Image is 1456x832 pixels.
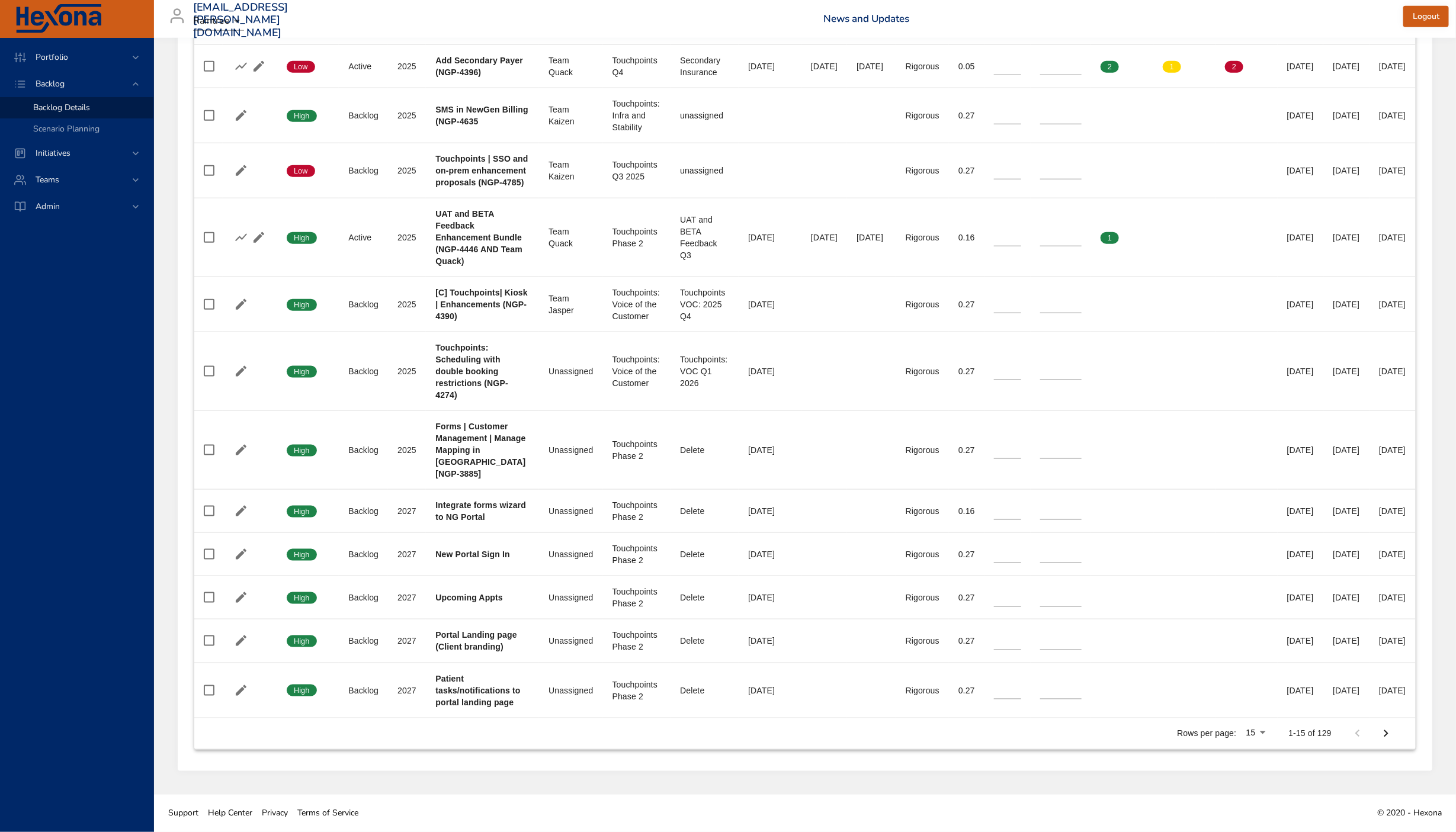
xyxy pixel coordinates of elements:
[262,808,288,819] span: Privacy
[906,60,939,72] div: Rigorous
[612,226,662,249] div: Touchpoints Phase 2
[1379,592,1406,603] div: [DATE]
[748,232,792,243] div: [DATE]
[232,162,250,179] button: Edit Project Details
[1379,110,1406,121] div: [DATE]
[287,166,315,176] span: Low
[958,505,975,517] div: 0.16
[203,800,257,827] a: Help Center
[549,104,594,127] div: Team Kaizen
[348,110,379,121] div: Backlog
[348,232,379,243] div: Active
[906,635,939,647] div: Rigorous
[612,438,662,462] div: Touchpoints Phase 2
[857,232,886,243] div: [DATE]
[348,548,379,560] div: Backlog
[250,229,268,246] button: Edit Project Details
[232,362,250,380] button: Edit Project Details
[680,548,729,560] div: Delete
[232,107,250,124] button: Edit Project Details
[857,60,886,72] div: [DATE]
[348,685,379,696] div: Backlog
[680,287,729,322] div: Touchpoints VOC: 2025 Q4
[680,165,729,176] div: unassigned
[1379,505,1406,517] div: [DATE]
[1333,592,1360,603] div: [DATE]
[906,165,939,176] div: Rigorous
[612,98,662,133] div: Touchpoints: Infra and Stability
[348,365,379,377] div: Backlog
[1333,548,1360,560] div: [DATE]
[748,548,792,560] div: [DATE]
[748,685,792,696] div: [DATE]
[549,635,594,647] div: Unassigned
[680,635,729,647] div: Delete
[1333,444,1360,456] div: [DATE]
[958,444,975,456] div: 0.27
[397,548,416,560] div: 2027
[612,499,662,523] div: Touchpoints Phase 2
[26,174,69,185] span: Teams
[1287,685,1314,696] div: [DATE]
[435,209,522,266] b: UAT and BETA Feedback Enhancement Bundle (NGP-4446 AND Team Quack)
[958,635,975,647] div: 0.27
[293,800,363,827] a: Terms of Service
[232,545,250,563] button: Edit Project Details
[549,592,594,603] div: Unassigned
[680,592,729,603] div: Delete
[906,505,939,517] div: Rigorous
[435,288,528,321] b: [C] Touchpoints| Kiosk | Enhancements (NGP-4390)
[748,365,792,377] div: [DATE]
[397,110,416,121] div: 2025
[958,548,975,560] div: 0.27
[1225,233,1243,243] span: 0
[397,365,416,377] div: 2025
[1101,62,1119,72] span: 2
[287,111,317,121] span: High
[287,506,317,517] span: High
[232,632,250,650] button: Edit Project Details
[680,214,729,261] div: UAT and BETA Feedback Q3
[1372,719,1400,748] button: Next Page
[680,54,729,78] div: Secondary Insurance
[287,685,317,696] span: High
[1379,635,1406,647] div: [DATE]
[1287,60,1314,72] div: [DATE]
[397,60,416,72] div: 2025
[348,444,379,456] div: Backlog
[549,444,594,456] div: Unassigned
[435,630,517,651] b: Portal Landing page (Client branding)
[958,298,975,310] div: 0.27
[287,300,317,310] span: High
[397,505,416,517] div: 2027
[348,635,379,647] div: Backlog
[680,444,729,456] div: Delete
[232,441,250,459] button: Edit Project Details
[1379,165,1406,176] div: [DATE]
[906,365,939,377] div: Rigorous
[397,592,416,603] div: 2027
[348,505,379,517] div: Backlog
[549,365,594,377] div: Unassigned
[1225,62,1243,72] span: 2
[824,12,910,25] a: News and Updates
[33,123,100,134] span: Scenario Planning
[612,586,662,609] div: Touchpoints Phase 2
[1379,60,1406,72] div: [DATE]
[435,105,528,126] b: SMS in NewGen Billing (NGP-4635
[26,78,74,89] span: Backlog
[257,800,293,827] a: Privacy
[1333,232,1360,243] div: [DATE]
[1242,725,1270,743] div: 15
[193,12,244,31] div: Raintree
[232,295,250,313] button: Edit Project Details
[549,548,594,560] div: Unassigned
[958,592,975,603] div: 0.27
[680,354,729,389] div: Touchpoints: VOC Q1 2026
[1177,728,1236,740] p: Rows per page:
[1287,548,1314,560] div: [DATE]
[33,102,90,113] span: Backlog Details
[549,685,594,696] div: Unassigned
[958,365,975,377] div: 0.27
[1163,233,1181,243] span: 0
